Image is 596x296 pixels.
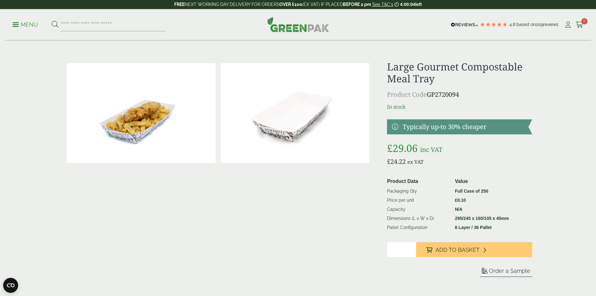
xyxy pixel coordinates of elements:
i: My Account [564,22,572,28]
span: £ [387,157,390,166]
td: Dimensions (L x W x D) [385,214,452,223]
span: ex VAT [407,158,424,165]
strong: OVER £100 [279,2,302,7]
button: Open CMP widget [3,278,18,293]
a: 0 [576,20,583,29]
a: See T&C's [372,2,393,7]
strong: FREE [174,2,185,7]
span: £ [387,141,393,155]
span: 4.8 [509,22,517,27]
bdi: 29.06 [387,141,418,155]
span: Based on [517,22,536,27]
p: GP2720094 [387,90,532,99]
span: 209 [536,22,543,27]
span: £ [455,198,457,203]
span: reviews [543,22,558,27]
bdi: 0.10 [455,198,466,203]
span: Add to Basket [436,247,480,253]
img: IMG_4658 [67,63,216,163]
strong: 295/245 x 160/105 x 45mm [455,216,509,221]
i: Cart [576,22,583,28]
th: Product Data [385,176,452,187]
td: Capacity [385,205,452,214]
p: Menu [13,21,38,29]
span: 4:00:04 [400,2,415,7]
span: Order a Sample [489,267,530,274]
button: Order a Sample [480,267,532,277]
img: GreenPak Supplies [267,17,329,32]
span: Product Code [387,90,427,99]
img: IMG_4633 [221,63,369,163]
a: Menu [13,21,38,27]
td: Price per unit [385,196,452,205]
span: inc VAT [420,145,442,154]
bdi: 24.22 [387,157,406,166]
h1: Large Gourmet Compostable Meal Tray [387,61,532,85]
th: Value [452,176,530,187]
p: In stock [387,103,532,111]
div: 4.78 Stars [480,22,508,27]
strong: 6 Layer / 36 Pallet [455,225,492,230]
strong: N/A [455,207,462,212]
strong: BEFORE 2 pm [343,2,371,7]
span: 0 [581,18,588,24]
td: Packaging Qty [385,186,452,196]
strong: Full Case of 250 [455,189,488,194]
span: left [415,2,422,7]
img: REVIEWS.io [451,23,478,27]
button: Add to Basket [416,242,532,257]
td: Pallet Configuration [385,223,452,232]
